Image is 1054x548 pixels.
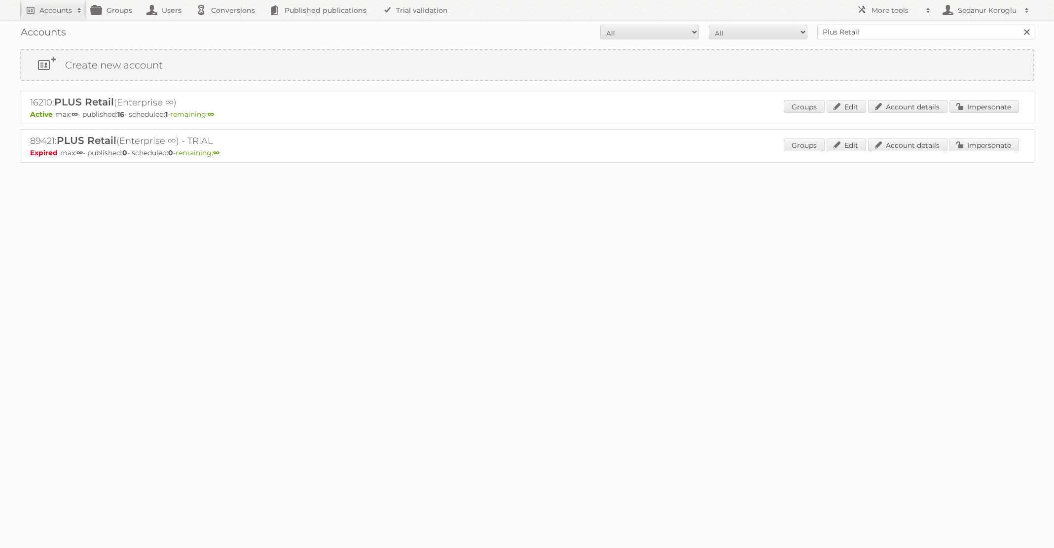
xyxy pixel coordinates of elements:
h2: Accounts [39,5,72,15]
span: remaining: [176,148,219,157]
strong: ∞ [72,110,78,119]
a: Account details [868,138,947,151]
h2: Sedanur Koroglu [955,5,1019,15]
span: PLUS Retail [54,96,114,108]
span: PLUS Retail [57,135,116,146]
strong: ∞ [213,148,219,157]
a: Impersonate [949,100,1019,113]
strong: 0 [168,148,173,157]
strong: 1 [165,110,168,119]
a: Groups [784,100,825,113]
h2: 16210: (Enterprise ∞) [30,96,375,109]
span: Active [30,110,55,119]
strong: ∞ [208,110,214,119]
strong: 16 [117,110,124,119]
h2: 89421: (Enterprise ∞) - TRIAL [30,135,375,147]
a: Groups [784,138,825,151]
a: Impersonate [949,138,1019,151]
a: Edit [827,100,866,113]
strong: ∞ [76,148,83,157]
strong: 0 [122,148,127,157]
a: Create new account [21,50,1033,80]
a: Account details [868,100,947,113]
span: Expired [30,148,60,157]
h2: More tools [872,5,921,15]
a: Edit [827,138,866,151]
span: remaining: [170,110,214,119]
p: max: - published: - scheduled: - [30,110,1024,119]
p: max: - published: - scheduled: - [30,148,1024,157]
